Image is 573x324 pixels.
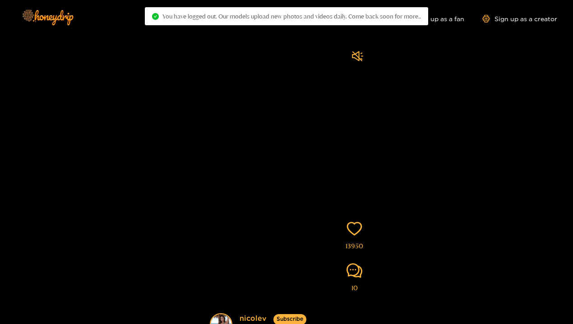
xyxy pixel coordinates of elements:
[277,315,303,324] span: Subscribe
[352,50,363,62] span: sound
[347,263,362,278] span: comment
[482,15,557,23] a: Sign up as a creator
[152,13,159,20] span: check-circle
[346,241,363,251] span: 13950
[402,15,464,23] a: Sign up as a fan
[351,283,358,293] span: 10
[162,13,421,20] span: You have logged out. Our models upload new photos and videos daily. Come back soon for more..
[347,221,362,237] span: heart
